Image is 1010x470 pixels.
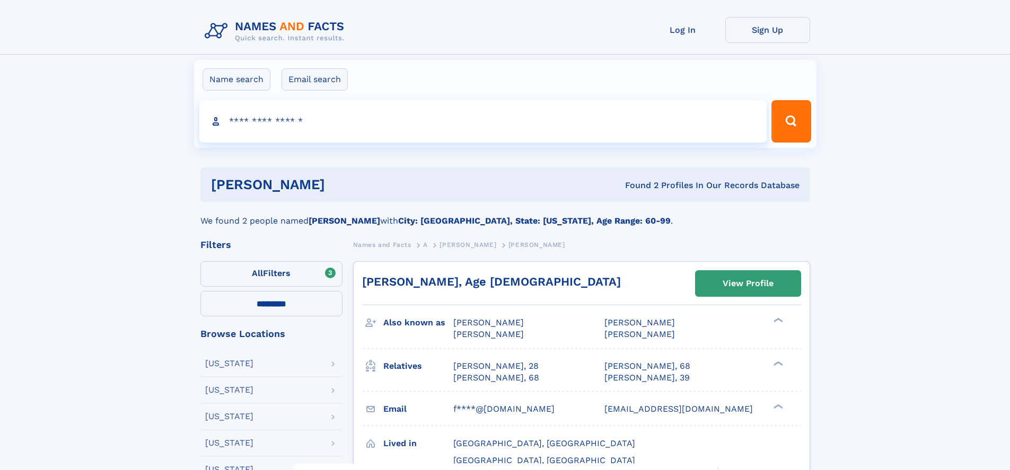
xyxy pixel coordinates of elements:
[205,359,253,368] div: [US_STATE]
[362,275,621,288] a: [PERSON_NAME], Age [DEMOGRAPHIC_DATA]
[203,68,270,91] label: Name search
[252,268,263,278] span: All
[211,178,475,191] h1: [PERSON_NAME]
[199,100,767,143] input: search input
[723,271,774,296] div: View Profile
[205,439,253,447] div: [US_STATE]
[200,202,810,227] div: We found 2 people named with .
[423,241,428,249] span: A
[309,216,380,226] b: [PERSON_NAME]
[475,180,800,191] div: Found 2 Profiles In Our Records Database
[205,386,253,394] div: [US_STATE]
[725,17,810,43] a: Sign Up
[383,400,453,418] h3: Email
[383,314,453,332] h3: Also known as
[604,329,675,339] span: [PERSON_NAME]
[453,372,539,384] a: [PERSON_NAME], 68
[771,317,784,324] div: ❯
[353,238,411,251] a: Names and Facts
[383,434,453,453] h3: Lived in
[205,412,253,421] div: [US_STATE]
[200,329,342,339] div: Browse Locations
[453,317,524,327] span: [PERSON_NAME]
[453,360,539,372] a: [PERSON_NAME], 28
[604,372,690,384] a: [PERSON_NAME], 39
[453,455,635,465] span: [GEOGRAPHIC_DATA], [GEOGRAPHIC_DATA]
[604,317,675,327] span: [PERSON_NAME]
[771,403,784,410] div: ❯
[440,241,496,249] span: [PERSON_NAME]
[383,357,453,375] h3: Relatives
[453,329,524,339] span: [PERSON_NAME]
[771,100,811,143] button: Search Button
[423,238,428,251] a: A
[640,17,725,43] a: Log In
[200,240,342,250] div: Filters
[771,360,784,367] div: ❯
[508,241,565,249] span: [PERSON_NAME]
[200,17,353,46] img: Logo Names and Facts
[453,438,635,448] span: [GEOGRAPHIC_DATA], [GEOGRAPHIC_DATA]
[282,68,348,91] label: Email search
[200,261,342,287] label: Filters
[440,238,496,251] a: [PERSON_NAME]
[604,360,690,372] a: [PERSON_NAME], 68
[696,271,801,296] a: View Profile
[398,216,671,226] b: City: [GEOGRAPHIC_DATA], State: [US_STATE], Age Range: 60-99
[604,404,753,414] span: [EMAIL_ADDRESS][DOMAIN_NAME]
